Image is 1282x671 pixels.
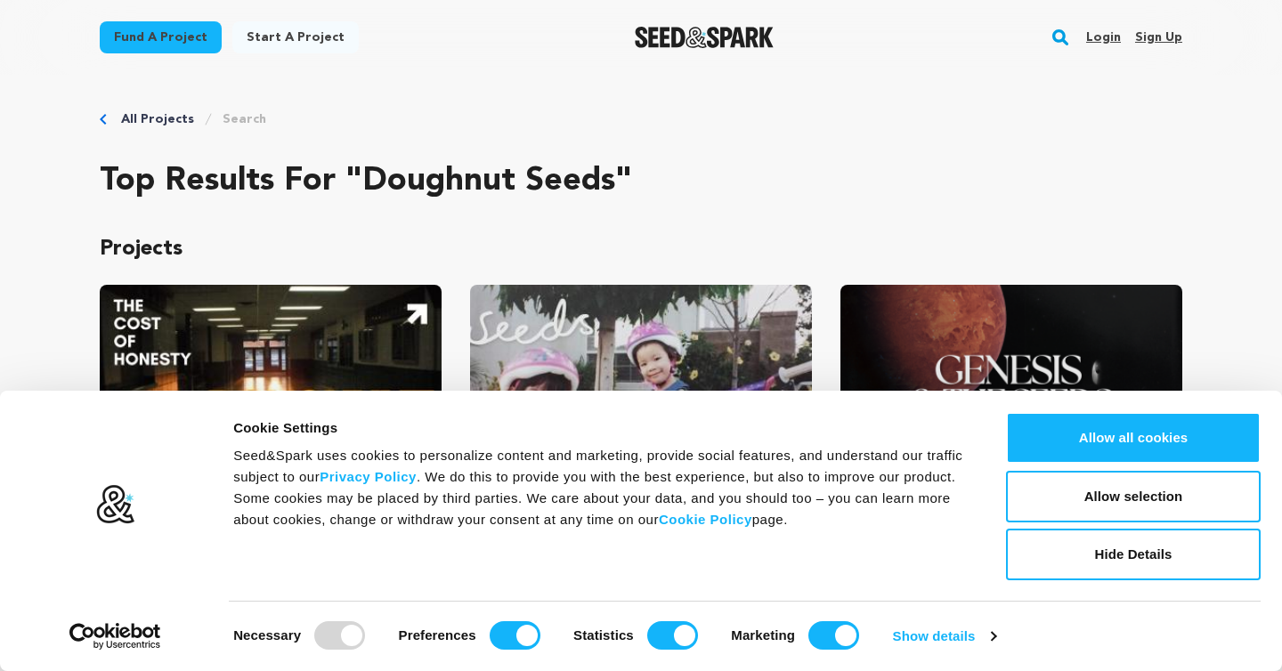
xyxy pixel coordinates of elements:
[100,164,1182,199] h2: Top results for "doughnut seeds"
[100,285,442,647] a: Fund Doughnut Seeds
[399,627,476,643] strong: Preferences
[100,235,1182,263] p: Projects
[1135,23,1182,52] a: Sign up
[100,21,222,53] a: Fund a project
[95,484,135,525] img: logo
[233,417,966,439] div: Cookie Settings
[320,469,417,484] a: Privacy Policy
[1086,23,1121,52] a: Login
[573,627,634,643] strong: Statistics
[1006,529,1261,580] button: Hide Details
[233,445,966,530] div: Seed&Spark uses cookies to personalize content and marketing, provide social features, and unders...
[659,512,752,527] a: Cookie Policy
[470,285,812,647] a: Fund Seeds
[100,110,1182,128] div: Breadcrumb
[1006,412,1261,464] button: Allow all cookies
[232,614,233,615] legend: Consent Selection
[232,21,359,53] a: Start a project
[893,623,996,650] a: Show details
[233,627,301,643] strong: Necessary
[223,110,266,128] a: Search
[37,623,193,650] a: Usercentrics Cookiebot - opens in a new window
[635,27,775,48] a: Seed&Spark Homepage
[121,110,194,128] a: All Projects
[1006,471,1261,522] button: Allow selection
[731,627,795,643] strong: Marketing
[840,285,1182,647] a: Fund GENESIS &amp; THE SEEDS
[635,27,775,48] img: Seed&Spark Logo Dark Mode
